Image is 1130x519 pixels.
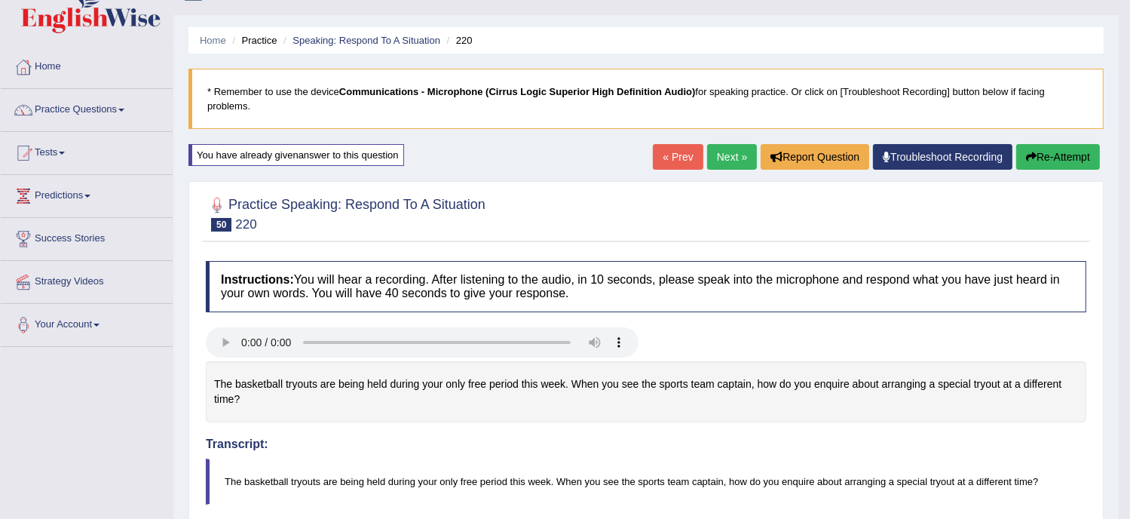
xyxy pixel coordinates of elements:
[1,132,173,170] a: Tests
[1,89,173,127] a: Practice Questions
[653,144,703,170] a: « Prev
[211,218,231,232] span: 50
[228,33,277,48] li: Practice
[761,144,869,170] button: Report Question
[1,261,173,299] a: Strategy Videos
[292,35,440,46] a: Speaking: Respond To A Situation
[188,69,1104,129] blockquote: * Remember to use the device for speaking practice. Or click on [Troubleshoot Recording] button b...
[188,144,404,166] div: You have already given answer to this question
[200,35,226,46] a: Home
[206,194,485,232] h2: Practice Speaking: Respond To A Situation
[1,218,173,256] a: Success Stories
[1,46,173,84] a: Home
[206,459,1086,505] blockquote: The basketball tryouts are being held during your only free period this week. When you see the sp...
[339,86,696,97] b: Communications - Microphone (Cirrus Logic Superior High Definition Audio)
[1,304,173,342] a: Your Account
[443,33,473,48] li: 220
[1,175,173,213] a: Predictions
[206,361,1086,422] div: The basketball tryouts are being held during your only free period this week. When you see the sp...
[221,273,294,286] b: Instructions:
[873,144,1012,170] a: Troubleshoot Recording
[1016,144,1100,170] button: Re-Attempt
[235,217,256,232] small: 220
[707,144,757,170] a: Next »
[206,261,1086,312] h4: You will hear a recording. After listening to the audio, in 10 seconds, please speak into the mic...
